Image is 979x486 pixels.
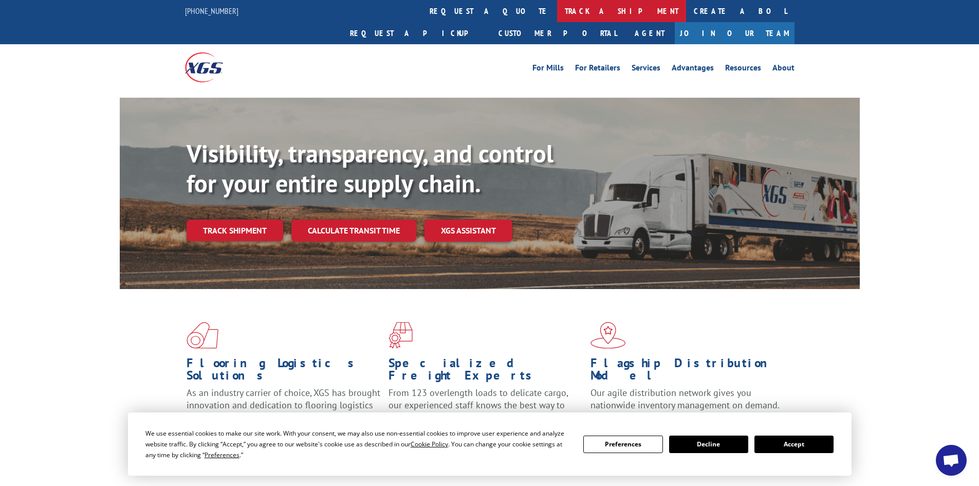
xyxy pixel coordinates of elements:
[205,451,239,459] span: Preferences
[624,22,675,44] a: Agent
[389,387,583,433] p: From 123 overlength loads to delicate cargo, our experienced staff knows the best way to move you...
[669,436,748,453] button: Decline
[128,412,852,476] div: Cookie Consent Prompt
[575,64,620,75] a: For Retailers
[675,22,795,44] a: Join Our Team
[185,6,238,16] a: [PHONE_NUMBER]
[389,322,413,349] img: xgs-icon-focused-on-flooring-red
[187,387,380,423] span: As an industry carrier of choice, XGS has brought innovation and dedication to flooring logistics...
[590,357,785,387] h1: Flagship Distribution Model
[590,322,626,349] img: xgs-icon-flagship-distribution-model-red
[936,445,967,476] div: Open chat
[772,64,795,75] a: About
[187,357,381,387] h1: Flooring Logistics Solutions
[187,220,283,241] a: Track shipment
[342,22,491,44] a: Request a pickup
[632,64,660,75] a: Services
[187,137,553,199] b: Visibility, transparency, and control for your entire supply chain.
[411,440,448,448] span: Cookie Policy
[532,64,564,75] a: For Mills
[491,22,624,44] a: Customer Portal
[145,428,571,460] div: We use essential cookies to make our site work. With your consent, we may also use non-essential ...
[187,322,218,349] img: xgs-icon-total-supply-chain-intelligence-red
[389,357,583,387] h1: Specialized Freight Experts
[424,220,512,242] a: XGS ASSISTANT
[672,64,714,75] a: Advantages
[754,436,834,453] button: Accept
[583,436,662,453] button: Preferences
[725,64,761,75] a: Resources
[291,220,416,242] a: Calculate transit time
[590,387,780,411] span: Our agile distribution network gives you nationwide inventory management on demand.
